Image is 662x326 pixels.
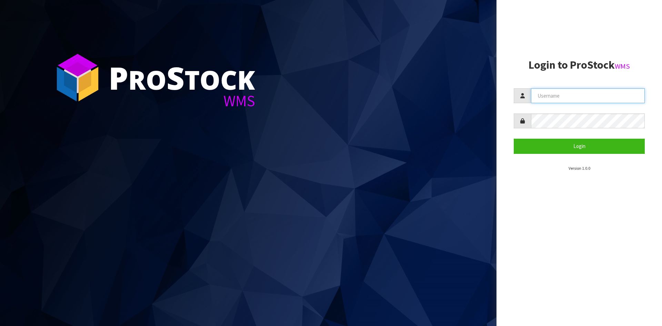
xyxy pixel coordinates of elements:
input: Username [531,88,645,103]
span: P [109,57,128,99]
small: Version 1.0.0 [569,166,590,171]
h2: Login to ProStock [514,59,645,71]
div: ro tock [109,62,255,93]
button: Login [514,139,645,154]
img: ProStock Cube [52,52,103,103]
div: WMS [109,93,255,109]
small: WMS [615,62,630,71]
span: S [167,57,184,99]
